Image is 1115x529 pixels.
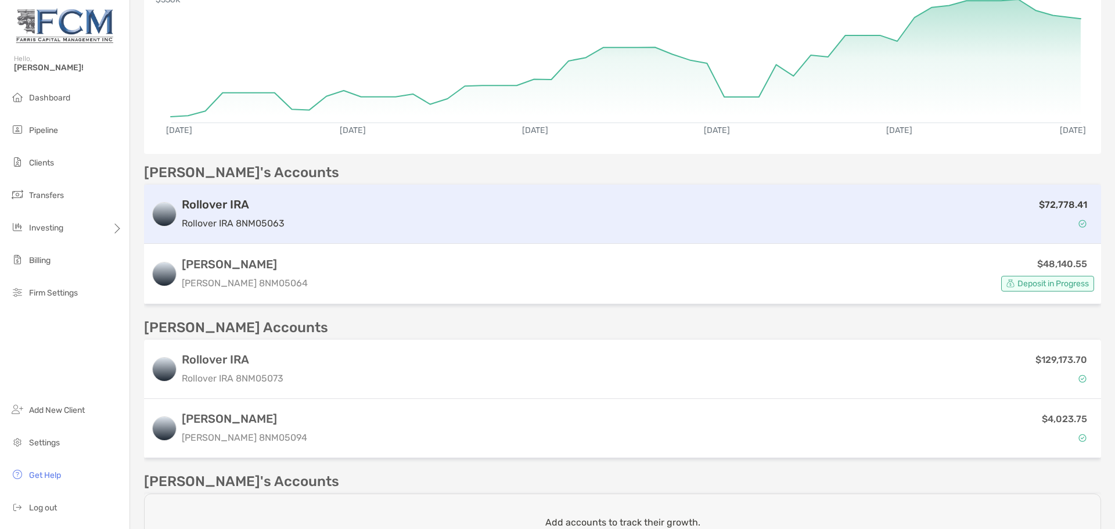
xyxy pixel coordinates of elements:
[1078,219,1087,228] img: Account Status icon
[29,93,70,103] span: Dashboard
[144,165,339,180] p: [PERSON_NAME]'s Accounts
[10,435,24,449] img: settings icon
[182,412,307,426] h3: [PERSON_NAME]
[29,223,63,233] span: Investing
[14,5,116,46] img: Zoe Logo
[182,352,283,366] h3: Rollover IRA
[1035,352,1087,367] p: $129,173.70
[182,276,308,290] p: [PERSON_NAME] 8NM05064
[182,197,285,211] h3: Rollover IRA
[340,125,366,135] text: [DATE]
[1039,197,1087,212] p: $72,778.41
[153,417,176,440] img: logo account
[10,253,24,267] img: billing icon
[29,158,54,168] span: Clients
[182,257,308,271] h3: [PERSON_NAME]
[153,203,176,226] img: logo account
[144,321,328,335] p: [PERSON_NAME] Accounts
[182,216,285,231] p: Rollover IRA 8NM05063
[10,402,24,416] img: add_new_client icon
[29,503,57,513] span: Log out
[182,371,283,386] p: Rollover IRA 8NM05073
[10,90,24,104] img: dashboard icon
[1078,434,1087,442] img: Account Status icon
[1017,280,1089,287] span: Deposit in Progress
[10,285,24,299] img: firm-settings icon
[1078,375,1087,383] img: Account Status icon
[10,123,24,136] img: pipeline icon
[10,220,24,234] img: investing icon
[29,190,64,200] span: Transfers
[1006,279,1015,287] img: Account Status icon
[886,125,912,135] text: [DATE]
[10,467,24,481] img: get-help icon
[153,262,176,286] img: logo account
[704,125,730,135] text: [DATE]
[10,500,24,514] img: logout icon
[1042,412,1087,426] p: $4,023.75
[1060,125,1086,135] text: [DATE]
[182,430,307,445] p: [PERSON_NAME] 8NM05094
[10,155,24,169] img: clients icon
[10,188,24,201] img: transfers icon
[1037,257,1087,271] p: $48,140.55
[29,255,51,265] span: Billing
[29,125,58,135] span: Pipeline
[153,358,176,381] img: logo account
[14,63,123,73] span: [PERSON_NAME]!
[522,125,548,135] text: [DATE]
[166,125,192,135] text: [DATE]
[29,405,85,415] span: Add New Client
[29,438,60,448] span: Settings
[144,474,339,489] p: [PERSON_NAME]'s Accounts
[29,288,78,298] span: Firm Settings
[29,470,61,480] span: Get Help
